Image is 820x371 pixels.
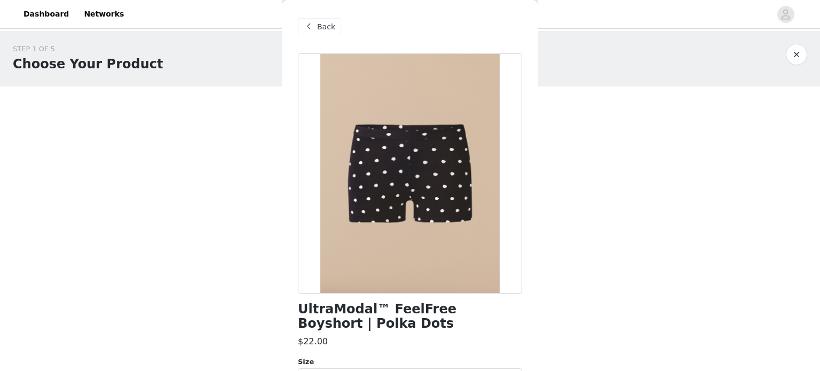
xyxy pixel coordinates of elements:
[780,6,791,23] div: avatar
[17,2,75,26] a: Dashboard
[317,21,335,33] span: Back
[13,54,163,74] h1: Choose Your Product
[298,302,522,331] h1: UltraModal™ FeelFree Boyshort | Polka Dots
[298,357,522,367] div: Size
[13,44,163,54] div: STEP 1 OF 5
[298,335,328,348] h3: $22.00
[77,2,130,26] a: Networks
